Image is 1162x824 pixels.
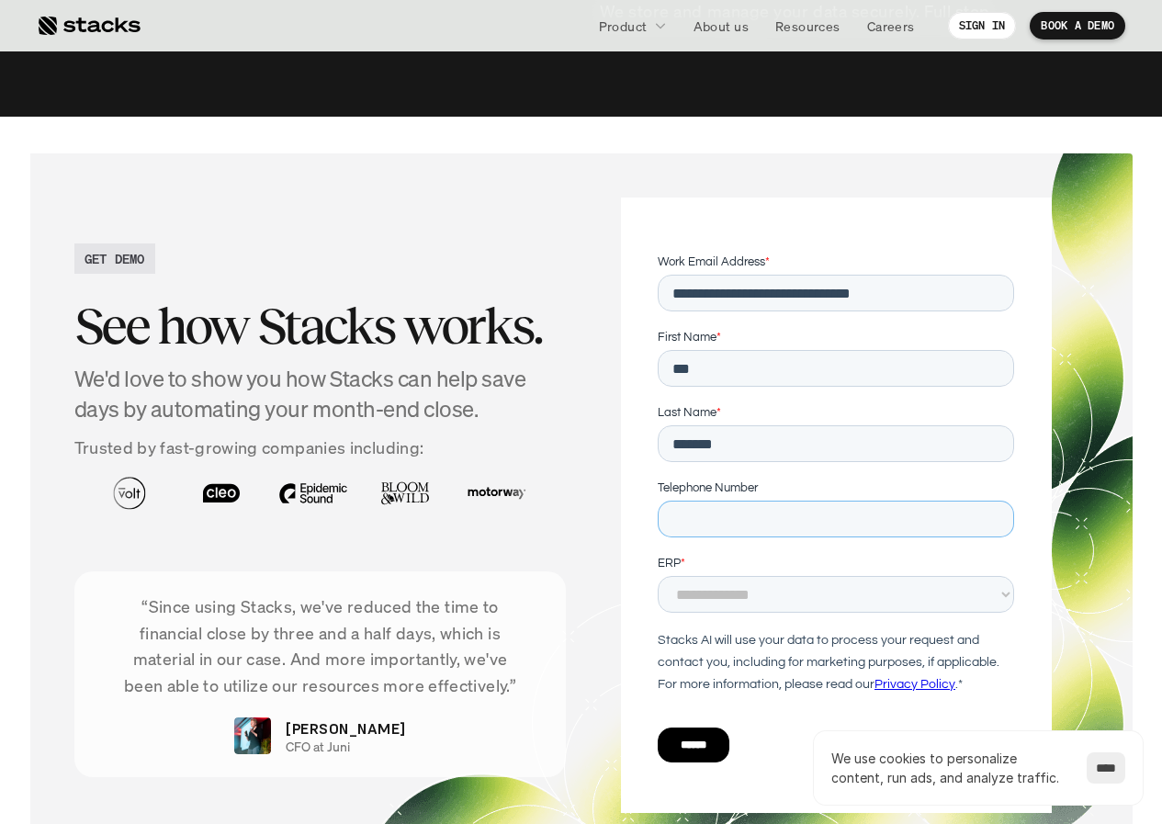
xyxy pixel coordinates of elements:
p: SIGN IN [959,19,1006,32]
a: SIGN IN [948,12,1017,40]
h2: GET DEMO [85,249,145,268]
p: About us [694,17,749,36]
p: [PERSON_NAME] [286,717,405,739]
p: We use cookies to personalize content, run ads, and analyze traffic. [831,749,1068,787]
p: Careers [867,17,915,36]
p: “Since using Stacks, we've reduced the time to financial close by three and a half days, which is... [102,593,539,699]
a: About us [683,9,760,42]
p: CFO at Juni [286,739,350,755]
p: Trusted by fast-growing companies including: [74,435,567,461]
p: Resources [775,17,840,36]
p: BOOK A DEMO [1041,19,1114,32]
iframe: Form 0 [658,253,1014,778]
a: Resources [764,9,852,42]
p: Product [599,17,648,36]
h4: We'd love to show you how Stacks can help save days by automating your month-end close. [74,364,567,425]
a: BOOK A DEMO [1030,12,1125,40]
h2: See how Stacks works. [74,298,567,355]
a: Careers [856,9,926,42]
